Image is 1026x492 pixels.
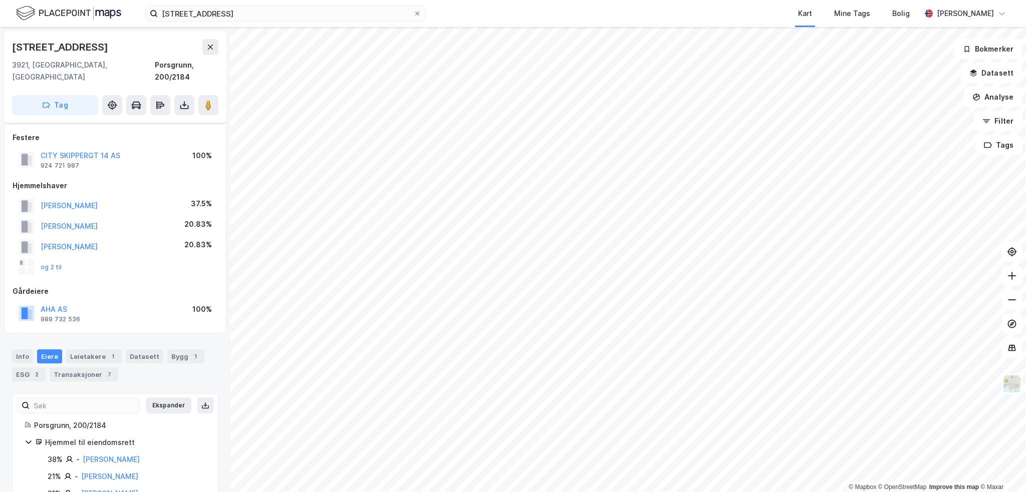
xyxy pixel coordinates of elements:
div: Transaksjoner [50,367,118,381]
a: Mapbox [849,483,876,490]
button: Analyse [964,87,1022,107]
button: Tags [975,135,1022,155]
a: [PERSON_NAME] [83,455,140,463]
a: OpenStreetMap [878,483,927,490]
input: Søk [30,398,139,413]
div: 3921, [GEOGRAPHIC_DATA], [GEOGRAPHIC_DATA] [12,59,155,83]
div: 20.83% [184,239,212,251]
a: [PERSON_NAME] [81,472,138,480]
button: Bokmerker [954,39,1022,59]
div: - [75,470,78,482]
div: Mine Tags [834,8,870,20]
div: 1 [108,351,118,361]
button: Filter [974,111,1022,131]
div: 38% [48,453,63,465]
img: logo.f888ab2527a4732fd821a326f86c7f29.svg [16,5,121,22]
button: Tag [12,95,98,115]
div: [STREET_ADDRESS] [12,39,110,55]
div: 100% [192,150,212,162]
div: Hjemmelshaver [13,180,218,192]
div: 100% [192,303,212,315]
div: 924 721 987 [41,162,79,170]
div: Info [12,349,33,363]
img: Z [1002,374,1021,393]
div: Gårdeiere [13,285,218,297]
button: Datasett [961,63,1022,83]
div: Leietakere [66,349,122,363]
div: Festere [13,132,218,144]
div: 1 [190,351,200,361]
div: 37.5% [191,198,212,210]
div: Bolig [892,8,910,20]
button: Ekspander [146,397,191,413]
div: [PERSON_NAME] [937,8,994,20]
div: 989 732 536 [41,315,80,323]
div: 20.83% [184,218,212,230]
div: Porsgrunn, 200/2184 [155,59,218,83]
iframe: Chat Widget [976,444,1026,492]
div: 21% [48,470,61,482]
div: Kontrollprogram for chat [976,444,1026,492]
div: ESG [12,367,46,381]
input: Søk på adresse, matrikkel, gårdeiere, leietakere eller personer [158,6,413,21]
a: Improve this map [929,483,979,490]
div: Kart [798,8,812,20]
div: 2 [32,369,42,379]
div: - [76,453,80,465]
div: Eiere [37,349,62,363]
div: Hjemmel til eiendomsrett [45,436,206,448]
div: Bygg [167,349,204,363]
div: Porsgrunn, 200/2184 [34,419,206,431]
div: 7 [104,369,114,379]
div: Datasett [126,349,163,363]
